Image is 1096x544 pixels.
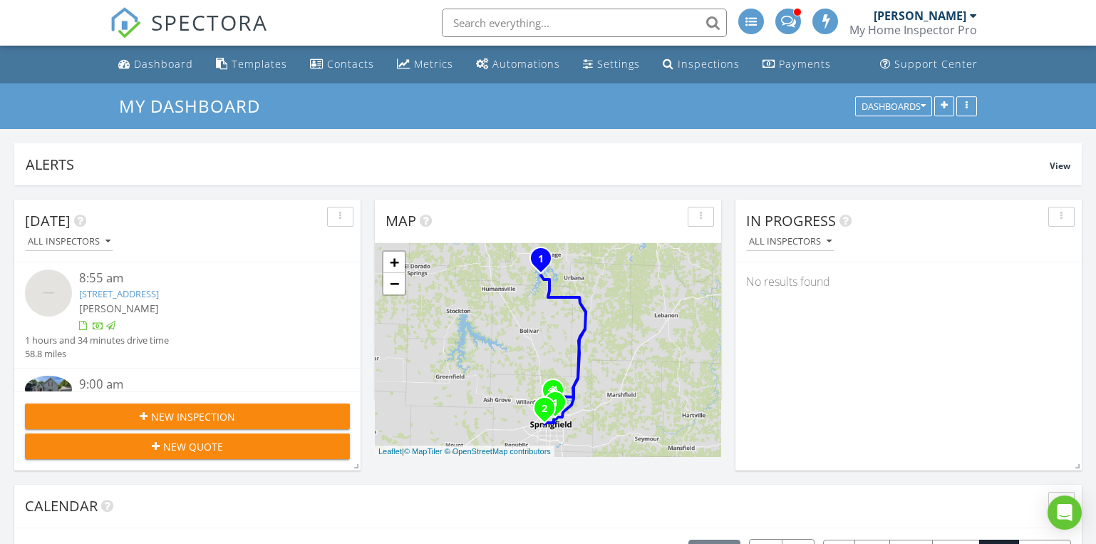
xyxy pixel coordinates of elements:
div: Contacts [327,57,374,71]
span: Calendar [25,496,98,515]
button: New Inspection [25,404,350,429]
div: 25153 Co Rd 245, Pittsburg, MO 65724 [541,258,549,267]
a: © MapTiler [404,447,443,456]
i: 1 [538,255,544,265]
img: The Best Home Inspection Software - Spectora [110,7,141,39]
div: Settings [597,57,640,71]
a: SPECTORA [110,19,268,49]
a: Dashboard [113,51,199,78]
a: [STREET_ADDRESS] [79,287,159,300]
div: All Inspectors [28,237,110,247]
div: 1442 E Florida St, Springfield, MO 65803 [555,402,564,411]
div: Support Center [894,57,978,71]
div: 58.8 miles [25,347,169,361]
a: Payments [757,51,837,78]
img: 9316039%2Fcover_photos%2F9FMtA0UnlwKB2yf5NNCy%2Fsmall.jpg [25,376,72,402]
a: My Dashboard [119,94,272,118]
div: Automations [492,57,560,71]
i: 2 [542,404,547,414]
button: All Inspectors [25,232,113,252]
a: Settings [577,51,646,78]
a: Support Center [874,51,983,78]
div: No results found [735,262,1082,301]
a: Automations (Basic) [470,51,566,78]
i: 1 [552,399,558,409]
div: 2546 W Walnut St, Springfield, MO 65806 [544,408,553,416]
a: Zoom in [383,252,405,273]
div: Dashboards [862,101,926,111]
div: | [375,446,554,458]
div: [PERSON_NAME] [874,9,966,23]
span: SPECTORA [151,7,268,37]
div: Metrics [414,57,453,71]
span: Map [386,211,416,230]
span: [PERSON_NAME] [79,302,159,315]
div: 1 hours and 34 minutes drive time [25,334,169,347]
img: streetview [25,270,72,317]
span: In Progress [746,211,836,230]
a: Leaflet [378,447,402,456]
div: Open Intercom Messenger [1048,496,1082,530]
div: 920 E. Northfield Rd, Springfield MO 65803 [553,390,562,399]
div: Alerts [26,155,1050,174]
a: Inspections [657,51,745,78]
div: Payments [779,57,831,71]
span: New Quote [163,439,223,454]
div: 9:00 am [79,376,323,394]
span: [DATE] [25,211,71,230]
div: Templates [232,57,287,71]
a: Metrics [391,51,459,78]
button: New Quote [25,433,350,459]
a: Templates [210,51,293,78]
div: Inspections [678,57,740,71]
div: My Home Inspector Pro [849,23,977,37]
span: New Inspection [151,409,235,424]
div: Dashboard [134,57,193,71]
a: Contacts [304,51,380,78]
button: Dashboards [855,96,932,116]
a: 8:55 am [STREET_ADDRESS] [PERSON_NAME] 1 hours and 34 minutes drive time 58.8 miles [25,270,350,361]
a: Zoom out [383,273,405,294]
div: 8:55 am [79,270,323,287]
input: Search everything... [442,9,727,37]
a: 9:00 am [STREET_ADDRESS][US_STATE] [PERSON_NAME][PERSON_NAME] 1 hours and 34 minutes drive time 6... [25,376,350,467]
div: All Inspectors [749,237,832,247]
a: © OpenStreetMap contributors [445,447,551,456]
button: All Inspectors [746,232,834,252]
span: View [1050,160,1070,172]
